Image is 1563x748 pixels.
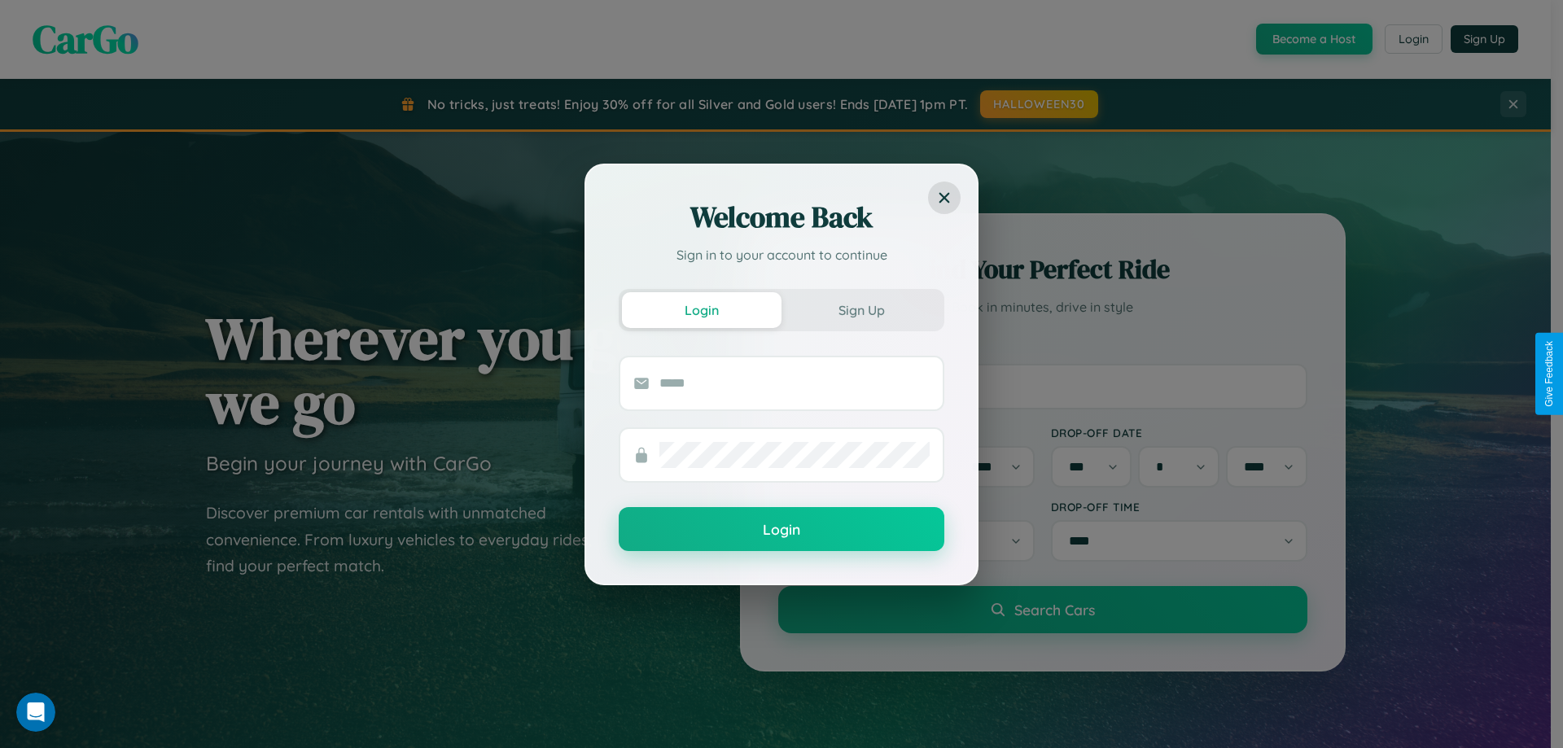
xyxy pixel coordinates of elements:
[619,198,944,237] h2: Welcome Back
[622,292,781,328] button: Login
[16,693,55,732] iframe: Intercom live chat
[619,245,944,265] p: Sign in to your account to continue
[781,292,941,328] button: Sign Up
[1543,341,1555,407] div: Give Feedback
[619,507,944,551] button: Login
